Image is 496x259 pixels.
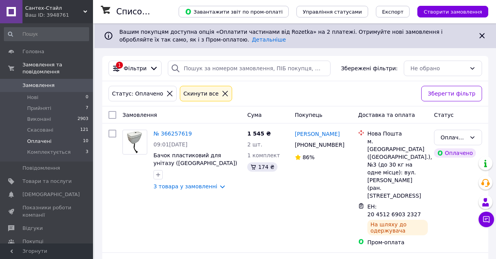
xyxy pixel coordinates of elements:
span: 7 [86,105,88,112]
span: Товари та послуги [22,178,72,185]
span: 09:01[DATE] [153,141,188,148]
span: Cума [247,112,262,118]
div: Ваш ID: 3948761 [25,12,93,19]
div: [PHONE_NUMBER] [293,139,346,150]
div: 174 ₴ [247,162,277,172]
span: Виконані [27,116,51,123]
span: Управління статусами [303,9,362,15]
div: Оплачено [441,133,466,142]
span: Нові [27,94,38,101]
span: Головна [22,48,44,55]
button: Зберегти фільтр [421,86,482,101]
span: Зберегти фільтр [428,89,475,98]
div: м. [GEOGRAPHIC_DATA] ([GEOGRAPHIC_DATA].), №3 (до 30 кг на одне місце): вул. [PERSON_NAME] (ран. ... [367,137,428,200]
span: Повідомлення [22,165,60,172]
div: Нова Пошта [367,130,428,137]
span: Комплектується [27,149,71,156]
span: Покупці [22,238,43,245]
span: [DEMOGRAPHIC_DATA] [22,191,80,198]
img: Фото товару [125,130,145,154]
span: Відгуки [22,225,43,232]
button: Завантажити звіт по пром-оплаті [179,6,289,17]
div: Статус: Оплачено [110,89,165,98]
div: Не обрано [410,64,466,73]
span: Збережені фільтри: [341,64,398,72]
span: 86% [303,154,315,160]
span: Фільтри [124,64,146,72]
div: Пром-оплата [367,238,428,246]
span: Прийняті [27,105,51,112]
span: Замовлення та повідомлення [22,61,93,75]
a: [PERSON_NAME] [295,130,340,138]
span: 10 [83,138,88,145]
span: Замовлення [22,82,55,89]
button: Створити замовлення [417,6,488,17]
span: Завантажити звіт по пром-оплаті [185,8,282,15]
span: 2903 [77,116,88,123]
span: Замовлення [122,112,157,118]
div: Оплачено [434,148,476,158]
a: 3 товара у замовленні [153,183,217,189]
span: Скасовані [27,127,53,134]
div: На шляху до одержувача [367,220,428,235]
a: Створити замовлення [410,8,488,14]
span: Створити замовлення [424,9,482,15]
span: 1 545 ₴ [247,130,271,137]
a: Детальніше [252,37,286,43]
span: 1 комплект [247,152,280,158]
span: ЕН: 20 4512 6903 2327 [367,203,421,217]
span: Покупець [295,112,322,118]
span: Доставка та оплата [358,112,415,118]
span: Статус [434,112,454,118]
button: Чат з покупцем [479,212,494,227]
h1: Список замовлень [116,7,195,16]
input: Пошук [4,27,89,41]
span: 2 шт. [247,141,262,148]
a: Бачок пластиковий для унітазу ([GEOGRAPHIC_DATA]) [153,152,237,166]
input: Пошук за номером замовлення, ПІБ покупця, номером телефону, Email, номером накладної [168,61,331,76]
span: Експорт [382,9,404,15]
span: Показники роботи компанії [22,204,72,218]
div: Cкинути все [182,89,220,98]
span: 3 [86,149,88,156]
a: № 366257619 [153,130,192,137]
button: Управління статусами [296,6,368,17]
span: Оплачені [27,138,52,145]
span: Вашим покупцям доступна опція «Оплатити частинами від Rozetka» на 2 платежі. Отримуйте нові замов... [119,29,443,43]
span: 121 [80,127,88,134]
button: Експорт [376,6,410,17]
a: Фото товару [122,130,147,155]
span: 0 [86,94,88,101]
span: Сантех-Стайл [25,5,83,12]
